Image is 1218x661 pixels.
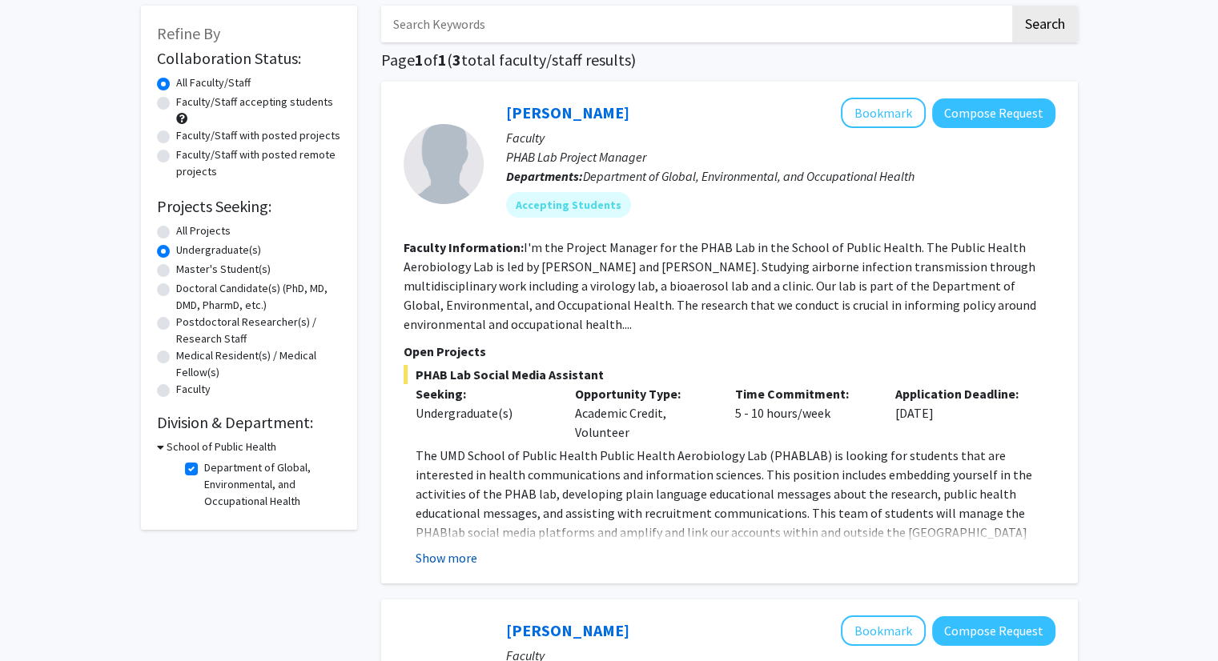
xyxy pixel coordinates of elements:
p: Faculty [506,128,1055,147]
mat-chip: Accepting Students [506,192,631,218]
p: Open Projects [404,342,1055,361]
h2: Division & Department: [157,413,341,432]
h2: Collaboration Status: [157,49,341,68]
span: 1 [438,50,447,70]
button: Show more [416,548,477,567]
span: Department of Global, Environmental, and Occupational Health [583,168,915,184]
button: Add Isabel Sierra to Bookmarks [841,98,926,128]
div: 5 - 10 hours/week [723,384,883,442]
div: Undergraduate(s) [416,403,552,423]
div: Academic Credit, Volunteer [563,384,723,442]
a: [PERSON_NAME] [506,620,629,640]
a: [PERSON_NAME] [506,102,629,122]
fg-read-more: I'm the Project Manager for the PHAB Lab in the School of Public Health. The Public Health Aerobi... [404,239,1036,332]
label: Department of Global, Environmental, and Occupational Health [204,459,337,510]
span: 3 [452,50,461,70]
h1: Page of ( total faculty/staff results) [381,50,1078,70]
p: Opportunity Type: [575,384,711,403]
iframe: Chat [12,589,68,649]
p: Seeking: [416,384,552,403]
h3: School of Public Health [167,439,276,455]
button: Compose Request to Heather Wipfli [932,616,1055,646]
label: Faculty/Staff accepting students [176,94,333,110]
b: Faculty Information: [404,239,524,255]
label: All Projects [176,222,231,239]
label: Postdoctoral Researcher(s) / Research Staff [176,314,341,347]
b: Departments: [506,168,583,184]
h2: Projects Seeking: [157,197,341,216]
button: Compose Request to Isabel Sierra [932,98,1055,128]
p: The UMD School of Public Health Public Health Aerobiology Lab (PHABLAB) is looking for students t... [416,446,1055,580]
label: Faculty/Staff with posted remote projects [176,146,341,180]
label: All Faculty/Staff [176,74,251,91]
label: Master's Student(s) [176,261,271,278]
p: Application Deadline: [895,384,1031,403]
p: Time Commitment: [735,384,871,403]
label: Faculty [176,381,211,398]
span: Refine By [157,23,220,43]
p: PHAB Lab Project Manager [506,147,1055,166]
span: PHAB Lab Social Media Assistant [404,365,1055,384]
label: Faculty/Staff with posted projects [176,127,340,144]
input: Search Keywords [381,6,1010,42]
button: Search [1012,6,1078,42]
label: Medical Resident(s) / Medical Fellow(s) [176,347,341,381]
span: 1 [415,50,424,70]
label: Undergraduate(s) [176,242,261,258]
div: [DATE] [883,384,1043,442]
button: Add Heather Wipfli to Bookmarks [841,615,926,646]
label: Doctoral Candidate(s) (PhD, MD, DMD, PharmD, etc.) [176,280,341,314]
